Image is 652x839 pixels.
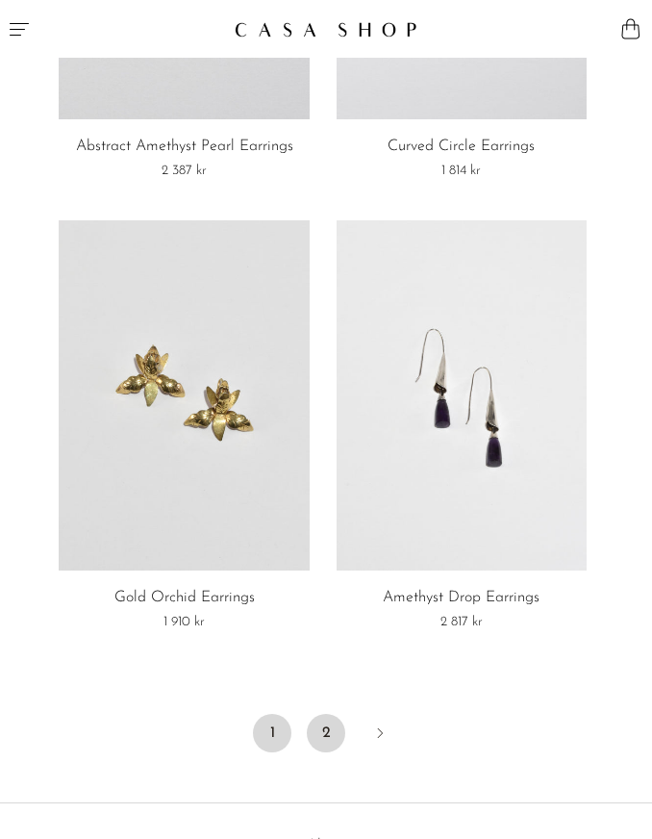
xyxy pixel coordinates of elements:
[440,615,483,629] span: 2 817 kr
[114,590,255,607] a: Gold Orchid Earrings
[361,714,399,756] a: Next
[76,139,293,156] a: Abstract Amethyst Pearl Earrings
[162,164,207,178] span: 2 387 kr
[383,590,539,607] a: Amethyst Drop Earrings
[307,714,345,752] a: 2
[388,139,535,156] a: Curved Circle Earrings
[441,164,481,178] span: 1 814 kr
[253,714,291,752] span: 1
[163,615,205,629] span: 1 910 kr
